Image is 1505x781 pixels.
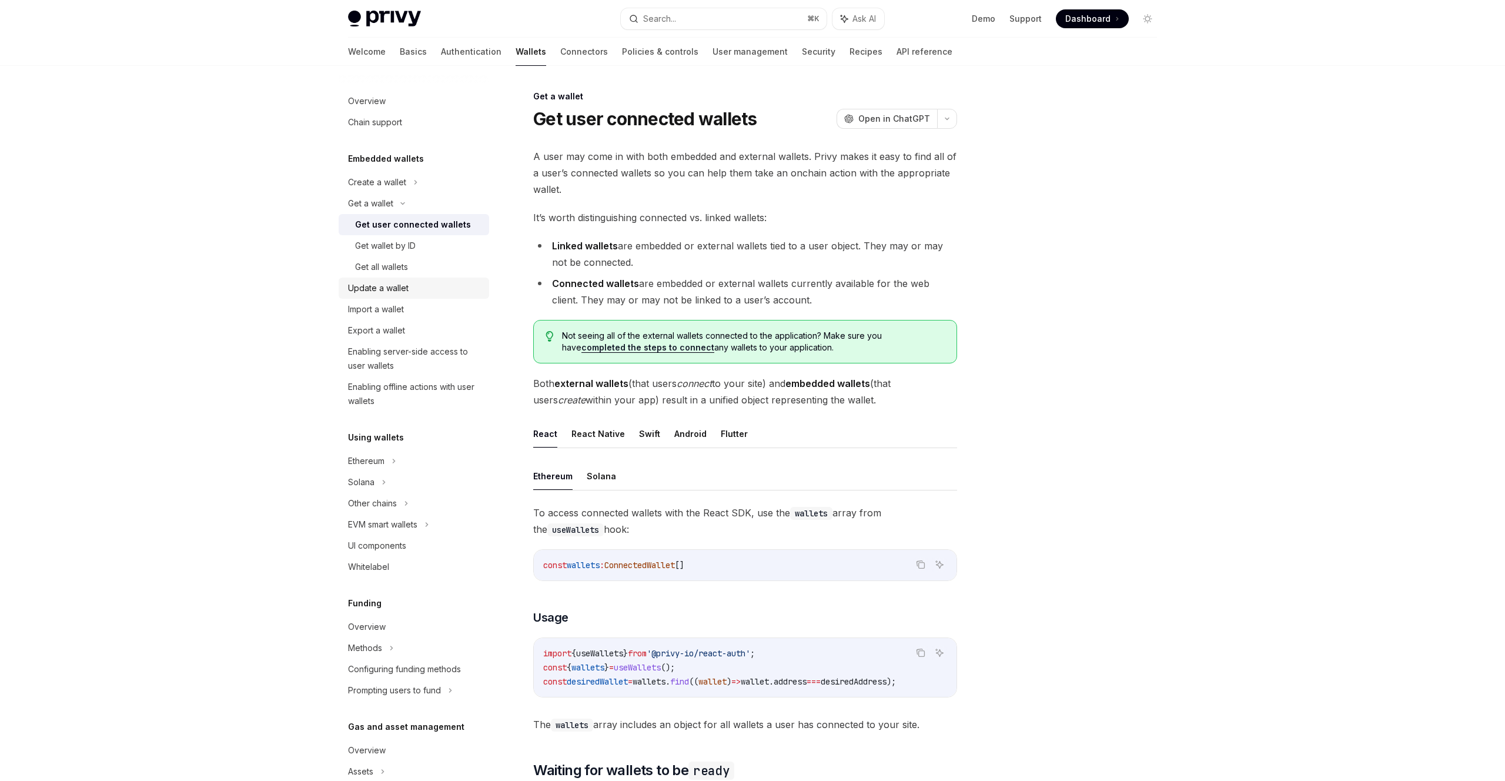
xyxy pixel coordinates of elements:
a: Overview [339,740,489,761]
span: desiredAddress [821,676,887,687]
span: } [604,662,609,673]
div: UI components [348,539,406,553]
span: ⌘ K [807,14,820,24]
h5: Embedded wallets [348,152,424,166]
svg: Tip [546,331,554,342]
div: Import a wallet [348,302,404,316]
a: Get user connected wallets [339,214,489,235]
div: Overview [348,743,386,757]
span: (); [661,662,675,673]
span: ConnectedWallet [604,560,675,570]
div: Get user connected wallets [355,218,471,232]
span: from [628,648,647,659]
div: Search... [643,12,676,26]
span: = [609,662,614,673]
a: Basics [400,38,427,66]
span: find [670,676,689,687]
span: address [774,676,807,687]
a: Get all wallets [339,256,489,278]
span: wallets [567,560,600,570]
a: Policies & controls [622,38,698,66]
a: Configuring funding methods [339,659,489,680]
strong: external wallets [554,378,628,389]
img: light logo [348,11,421,27]
button: Copy the contents from the code block [913,557,928,572]
a: Enabling server-side access to user wallets [339,341,489,376]
div: Overview [348,94,386,108]
a: Authentication [441,38,501,66]
span: ) [727,676,731,687]
code: useWallets [547,523,604,536]
span: } [623,648,628,659]
h5: Gas and asset management [348,720,464,734]
div: Enabling offline actions with user wallets [348,380,482,408]
strong: embedded wallets [785,378,870,389]
span: . [665,676,670,687]
button: Solana [587,462,616,490]
code: ready [688,762,734,780]
span: import [543,648,571,659]
li: are embedded or external wallets tied to a user object. They may or may not be connected. [533,238,957,271]
div: Solana [348,475,374,489]
span: ); [887,676,896,687]
a: UI components [339,535,489,556]
button: Ask AI [932,645,947,660]
div: Create a wallet [348,175,406,189]
a: Dashboard [1056,9,1129,28]
span: { [571,648,576,659]
button: Android [674,420,707,448]
a: Update a wallet [339,278,489,299]
div: Export a wallet [348,323,405,338]
a: Overview [339,91,489,112]
a: API reference [897,38,952,66]
li: are embedded or external wallets currently available for the web client. They may or may not be l... [533,275,957,308]
span: Usage [533,609,568,626]
button: Ask AI [832,8,884,29]
a: Recipes [850,38,882,66]
a: Get wallet by ID [339,235,489,256]
button: Open in ChatGPT [837,109,937,129]
code: wallets [790,507,832,520]
span: Waiting for wallets to be [533,761,734,780]
h5: Using wallets [348,430,404,445]
a: Security [802,38,835,66]
div: Whitelabel [348,560,389,574]
span: [] [675,560,684,570]
span: useWallets [576,648,623,659]
a: Import a wallet [339,299,489,320]
button: Flutter [721,420,748,448]
span: To access connected wallets with the React SDK, use the array from the hook: [533,505,957,538]
div: Other chains [348,496,397,510]
strong: Linked wallets [552,240,618,252]
span: desiredWallet [567,676,628,687]
span: wallet [698,676,727,687]
button: Ask AI [932,557,947,572]
span: . [769,676,774,687]
div: EVM smart wallets [348,518,417,532]
strong: Connected wallets [552,278,639,289]
code: wallets [551,719,593,732]
span: const [543,676,567,687]
div: Overview [348,620,386,634]
span: useWallets [614,662,661,673]
div: Enabling server-side access to user wallets [348,345,482,373]
a: Wallets [516,38,546,66]
button: Copy the contents from the code block [913,645,928,660]
span: A user may come in with both embedded and external wallets. Privy makes it easy to find all of a ... [533,148,957,198]
a: Chain support [339,112,489,133]
span: const [543,560,567,570]
div: Get wallet by ID [355,239,416,253]
div: Assets [348,765,373,779]
h1: Get user connected wallets [533,108,757,129]
a: Demo [972,13,995,25]
a: Welcome [348,38,386,66]
a: Enabling offline actions with user wallets [339,376,489,412]
div: Configuring funding methods [348,662,461,676]
button: Search...⌘K [621,8,827,29]
div: Update a wallet [348,281,409,295]
a: Connectors [560,38,608,66]
span: Ask AI [852,13,876,25]
em: create [558,394,586,406]
span: Open in ChatGPT [858,113,930,125]
span: const [543,662,567,673]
